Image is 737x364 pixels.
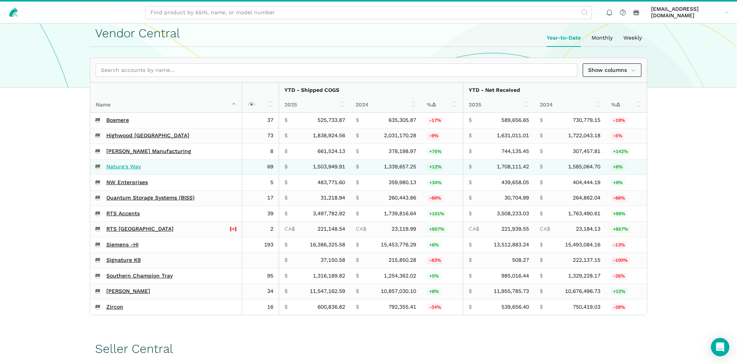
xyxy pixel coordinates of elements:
span: $ [284,273,288,279]
span: $ [540,210,543,217]
span: 11,955,785.73 [494,288,529,295]
span: +857% [427,226,446,233]
span: $ [540,194,543,201]
a: Signature K9 [106,257,141,264]
span: 10,676,496.73 [565,288,600,295]
span: $ [469,132,472,139]
a: Highwood [GEOGRAPHIC_DATA] [106,132,189,139]
td: -9.46% [421,128,463,144]
span: 730,779.15 [573,117,600,124]
strong: YTD - Shipped COGS [284,87,339,93]
input: Search accounts by name... [96,63,577,77]
span: 23,119.99 [392,226,416,233]
td: 11.98% [606,284,647,299]
a: [PERSON_NAME] Manufacturing [106,148,191,155]
span: +9% [611,180,625,186]
a: Nature's Way [106,163,141,170]
a: Siemens -HI [106,241,139,248]
span: -24% [427,304,443,311]
td: 142.03% [606,144,647,160]
h1: Seller Central [95,342,173,356]
th: 2025: activate to sort column ascending [463,98,534,113]
span: -5% [611,133,625,140]
span: 1,838,924.56 [313,132,345,139]
td: -88.41% [606,190,647,206]
span: $ [469,194,472,201]
span: 3,497,782.92 [313,210,345,217]
span: $ [356,257,359,264]
th: 2024: activate to sort column ascending [350,98,421,113]
span: $ [540,148,543,155]
span: $ [356,148,359,155]
span: $ [356,163,359,170]
span: 16,386,325.58 [310,241,345,248]
span: 1,739,816.64 [384,210,416,217]
span: 1,316,189.82 [313,273,345,279]
span: -100% [611,257,630,264]
span: 439,658.05 [501,179,529,186]
span: +857% [611,226,630,233]
span: 222,137.15 [573,257,600,264]
a: Show columns [583,63,642,77]
td: 95 [242,268,279,284]
span: +99% [611,211,628,218]
td: 37 [242,113,279,128]
span: CA$ [356,226,366,233]
td: -17.25% [421,113,463,128]
td: -99.77% [606,253,647,268]
span: $ [469,163,472,170]
span: 1,339,657.25 [384,163,416,170]
td: 193 [242,237,279,253]
span: 661,524.13 [317,148,345,155]
span: -26% [611,273,627,280]
td: -19.31% [606,113,647,128]
span: $ [469,210,472,217]
a: [EMAIL_ADDRESS][DOMAIN_NAME] [648,4,732,20]
span: 10,857,030.10 [381,288,416,295]
span: $ [540,288,543,295]
span: $ [284,132,288,139]
span: $ [284,241,288,248]
span: 215,850.28 [388,257,416,264]
span: +6% [427,242,441,249]
span: $ [540,273,543,279]
td: 39 [242,206,279,222]
span: 600,836.82 [317,304,345,311]
a: RTS Accents [106,210,140,217]
span: $ [284,194,288,201]
span: -28% [611,304,627,311]
span: 744,135.45 [501,148,529,155]
span: $ [540,179,543,186]
span: $ [469,179,472,186]
span: 483,771.60 [317,179,345,186]
span: 1,585,064.70 [568,163,600,170]
span: 1,708,111.42 [497,163,529,170]
span: 359,980.13 [388,179,416,186]
span: $ [469,304,472,311]
span: -17% [427,117,443,124]
span: $ [284,148,288,155]
span: $ [284,304,288,311]
span: -19% [611,117,627,124]
span: 985,016.44 [501,273,529,279]
span: $ [284,179,288,186]
span: -13% [611,242,627,249]
td: 17 [242,190,279,206]
span: 2,031,170.28 [384,132,416,139]
input: Find product by ASIN, name, or model number [145,6,592,19]
span: $ [284,257,288,264]
td: 5 [242,175,279,191]
span: 260,443.86 [388,194,416,201]
span: $ [356,210,359,217]
td: 98.94% [606,206,647,222]
span: CA$ [284,226,295,233]
span: $ [469,148,472,155]
span: 31,218.94 [321,194,345,201]
td: -88.01% [421,190,463,206]
span: $ [469,273,472,279]
td: 6.36% [421,284,463,299]
a: Bosmere [106,117,129,124]
ui-tab: Monthly [586,29,618,47]
span: 1,329,228.17 [568,273,600,279]
span: [EMAIL_ADDRESS][DOMAIN_NAME] [651,6,722,19]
